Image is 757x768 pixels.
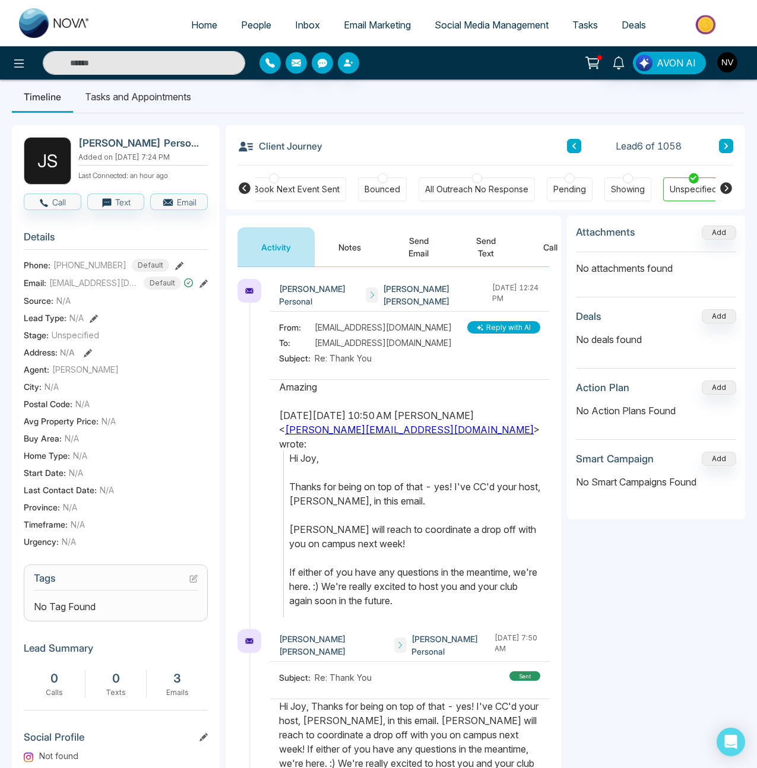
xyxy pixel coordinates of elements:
span: Source: [24,294,53,307]
div: Unspecified [670,183,717,195]
li: Timeline [12,81,73,113]
span: Lead Type: [24,312,66,324]
span: N/A [71,518,85,531]
p: No Smart Campaigns Found [576,475,736,489]
li: Tasks and Appointments [73,81,203,113]
span: From: [279,321,315,334]
span: N/A [63,501,77,513]
span: Agent: [24,363,49,376]
span: Email: [24,277,46,289]
button: Add [702,380,736,395]
span: [PERSON_NAME] [PERSON_NAME] [279,633,389,658]
span: Re: Thank You [315,671,372,684]
span: Unspecified [52,329,99,341]
span: Not found [39,750,78,762]
button: Text [87,193,145,210]
span: AVON AI [657,56,696,70]
a: Deals [610,14,658,36]
div: Open Intercom Messenger [717,728,745,756]
span: Buy Area : [24,432,62,445]
button: Call [24,193,81,210]
h3: Details [24,231,208,249]
img: Instagram Logo [24,753,33,762]
span: To: [279,337,315,349]
p: Added on [DATE] 7:24 PM [78,152,208,163]
h3: Action Plan [576,382,629,393]
button: Call [520,227,581,266]
span: N/A [102,415,116,427]
button: Add [702,309,736,323]
span: N/A [75,398,90,410]
div: [DATE] 7:50 AM [495,633,540,658]
img: Nova CRM Logo [19,8,90,38]
span: Home Type : [24,449,70,462]
p: Last Connected: an hour ago [78,168,208,181]
div: Pending [553,183,586,195]
span: Timeframe : [24,518,68,531]
span: Province : [24,501,60,513]
p: No Action Plans Found [576,404,736,418]
h3: Attachments [576,226,635,238]
span: Tasks [572,19,598,31]
span: [EMAIL_ADDRESS][DOMAIN_NAME] [315,337,452,349]
span: Last Contact Date : [24,484,97,496]
span: N/A [45,380,59,393]
p: No attachments found [576,252,736,275]
span: Social Media Management [435,19,549,31]
span: N/A [65,432,79,445]
div: Emails [153,687,202,698]
div: Calls [30,687,79,698]
span: N/A [62,535,76,548]
h3: Client Journey [237,137,322,155]
button: Reply with AI [467,321,540,334]
span: Postal Code : [24,398,72,410]
span: Deals [622,19,646,31]
span: [PERSON_NAME] [PERSON_NAME] [383,283,492,307]
button: Add [702,452,736,466]
div: 3 [153,669,202,687]
span: Phone: [24,259,50,271]
span: Address: [24,346,75,358]
span: Subject: [279,671,315,684]
div: Showing [611,183,645,195]
span: Email Marketing [344,19,411,31]
span: Start Date : [24,466,66,479]
h3: Lead Summary [24,642,208,660]
h3: Deals [576,310,601,322]
div: sent [509,671,540,681]
span: Default [144,277,181,290]
span: Home [191,19,217,31]
span: Stage: [24,329,49,341]
span: N/A [60,347,75,357]
div: J S [24,137,71,185]
a: Tasks [560,14,610,36]
button: Add [702,226,736,240]
span: N/A [69,466,83,479]
button: Notes [315,227,385,266]
img: User Avatar [717,52,737,72]
h3: Social Profile [24,731,208,749]
span: [EMAIL_ADDRESS][DOMAIN_NAME] [315,321,452,334]
span: N/A [69,312,84,324]
div: Bounced [365,183,400,195]
span: [PERSON_NAME] Personal [411,633,495,658]
img: Market-place.gif [664,11,750,38]
div: 0 [30,669,79,687]
button: Activity [237,227,315,266]
span: Default [132,259,169,272]
div: Thank You/Book Next Event Sent [208,183,340,195]
span: Inbox [295,19,320,31]
a: Inbox [283,14,332,36]
span: N/A [56,294,71,307]
span: Urgency : [24,535,59,548]
span: People [241,19,271,31]
a: Email Marketing [332,14,423,36]
span: [PERSON_NAME] Personal [279,283,361,307]
span: N/A [100,484,114,496]
h3: Tags [34,572,198,591]
span: N/A [73,449,87,462]
span: [EMAIL_ADDRESS][DOMAIN_NAME] [49,277,138,289]
p: No deals found [576,332,736,347]
h2: [PERSON_NAME] Personal Stone [78,137,203,149]
span: Subject: [279,352,315,364]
